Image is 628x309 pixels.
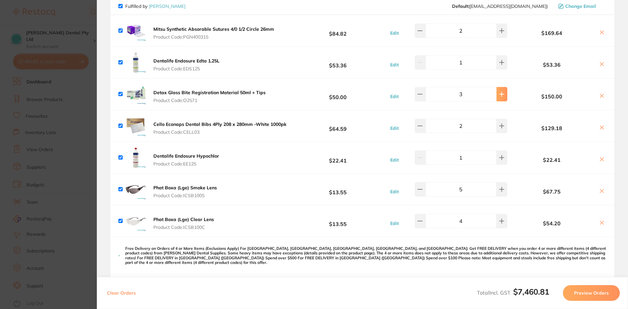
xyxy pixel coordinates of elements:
[289,120,387,132] b: $64.59
[153,58,219,64] b: Dentalife Endosure Edta 1.25L
[153,129,287,135] span: Product Code: CELL03
[289,183,387,195] b: $13.55
[153,225,214,230] span: Product Code: ICSB100C
[153,153,219,159] b: Dentalife Endosure Hypochlor
[509,157,595,163] b: $22.41
[289,88,387,100] b: $50.00
[289,56,387,68] b: $53.36
[388,94,401,99] button: Edit
[289,25,387,37] b: $84.82
[289,215,387,227] b: $13.55
[151,185,219,198] button: Phat Boxa (Lge) Smoke Lens Product Code:ICSB100S
[125,211,146,232] img: eW0ybjJ0ag
[388,189,401,195] button: Edit
[452,4,548,9] span: save@adamdental.com.au
[509,30,595,36] b: $169.64
[452,3,468,9] b: Default
[151,26,276,40] button: Mitsu Synthetic Absorable Sutures 4/0 1/2 Circle 26mm Product Code:PGN400315
[477,289,549,296] span: Total Incl. GST
[388,220,401,226] button: Edit
[565,4,596,9] span: Change Email
[509,220,595,226] b: $54.20
[509,125,595,131] b: $129.18
[151,58,221,72] button: Dentalife Endosure Edta 1.25L Product Code:EDS125
[388,157,401,163] button: Edit
[153,216,214,222] b: Phat Boxa (Lge) Clear Lens
[513,287,549,297] b: $7,460.81
[151,121,288,135] button: Cello Econaps Dental Bibs 4Ply 208 x 280mm -White 1000pk Product Code:CELL03
[153,66,219,71] span: Product Code: EDS125
[151,90,268,103] button: Detax Glass Bite Registration Material 50ml + Tips Product Code:O2571
[388,62,401,68] button: Edit
[125,179,146,200] img: bGJ3c3J1NQ
[125,4,185,9] p: Fulfilled by
[153,90,266,95] b: Detax Glass Bite Registration Material 50ml + Tips
[151,216,216,230] button: Phat Boxa (Lge) Clear Lens Product Code:ICSB100C
[125,20,146,41] img: d2JtamFmbA
[509,189,595,195] b: $67.75
[388,30,401,36] button: Edit
[153,26,274,32] b: Mitsu Synthetic Absorable Sutures 4/0 1/2 Circle 26mm
[153,98,266,103] span: Product Code: O2571
[153,193,217,198] span: Product Code: ICSB100S
[153,185,217,191] b: Phat Boxa (Lge) Smoke Lens
[289,151,387,163] b: $22.41
[388,125,401,131] button: Edit
[509,94,595,99] b: $150.00
[125,52,146,73] img: a2c3NmhxYw
[153,161,219,166] span: Product Code: EE125
[153,34,274,40] span: Product Code: PGN400315
[125,147,146,168] img: cnh0YnRkZw
[153,121,287,127] b: Cello Econaps Dental Bibs 4Ply 208 x 280mm -White 1000pk
[151,153,221,167] button: Dentalife Endosure Hypochlor Product Code:EE125
[105,285,138,301] button: Clear Orders
[556,3,606,9] button: Change Email
[125,246,606,265] p: Free Delivery on Orders of 4 or More Items (Exclusions Apply) For [GEOGRAPHIC_DATA], [GEOGRAPHIC_...
[509,62,595,68] b: $53.36
[125,84,146,105] img: eHZrc3J1Yw
[125,115,146,136] img: bnBmaDF1ZA
[563,285,620,301] button: Preview Orders
[149,3,185,9] a: [PERSON_NAME]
